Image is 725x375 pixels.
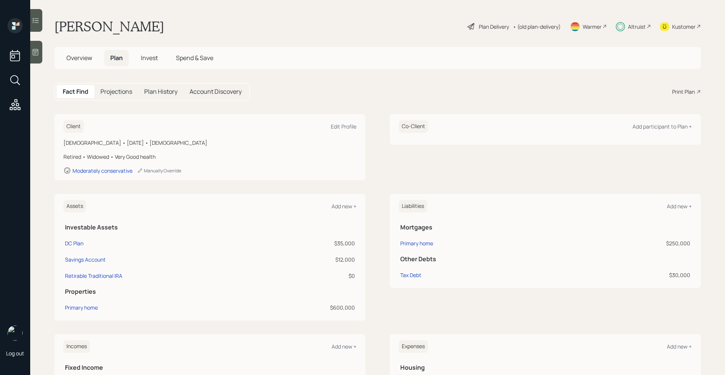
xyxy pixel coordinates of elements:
[400,364,690,371] h5: Housing
[66,54,92,62] span: Overview
[265,239,355,247] div: $35,000
[332,203,356,210] div: Add new +
[265,256,355,263] div: $12,000
[583,23,602,31] div: Warmer
[63,139,356,147] div: [DEMOGRAPHIC_DATA] • [DATE] • [DEMOGRAPHIC_DATA]
[6,350,24,357] div: Log out
[63,88,88,95] h5: Fact Find
[63,200,86,212] h6: Assets
[54,18,164,35] h1: [PERSON_NAME]
[513,23,561,31] div: • (old plan-delivery)
[399,120,428,133] h6: Co-Client
[110,54,123,62] span: Plan
[141,54,158,62] span: Invest
[399,200,427,212] h6: Liabilities
[65,304,98,311] div: Primary home
[265,304,355,311] div: $600,000
[479,23,509,31] div: Plan Delivery
[672,88,695,96] div: Print Plan
[176,54,213,62] span: Spend & Save
[8,325,23,341] img: michael-russo-headshot.png
[65,239,83,247] div: DC Plan
[100,88,132,95] h5: Projections
[137,167,181,174] div: Manually Override
[400,256,690,263] h5: Other Debts
[400,239,433,247] div: Primary home
[144,88,177,95] h5: Plan History
[265,272,355,280] div: $0
[400,271,421,279] div: Tax Debt
[65,224,355,231] h5: Investable Assets
[628,23,646,31] div: Altruist
[65,288,355,295] h5: Properties
[72,167,133,174] div: Moderately conservative
[65,364,355,371] h5: Fixed Income
[332,343,356,350] div: Add new +
[567,271,690,279] div: $30,000
[63,153,356,161] div: Retired • Widowed • Very Good health
[331,123,356,130] div: Edit Profile
[65,256,106,263] div: Savings Account
[400,224,690,231] h5: Mortgages
[190,88,242,95] h5: Account Discovery
[632,123,692,130] div: Add participant to Plan +
[667,203,692,210] div: Add new +
[667,343,692,350] div: Add new +
[672,23,696,31] div: Kustomer
[399,340,428,353] h6: Expenses
[63,120,84,133] h6: Client
[63,340,90,353] h6: Incomes
[65,272,122,280] div: Retirable Traditional IRA
[567,239,690,247] div: $250,000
